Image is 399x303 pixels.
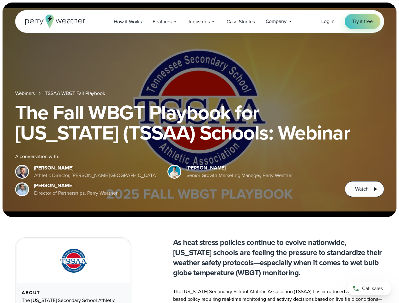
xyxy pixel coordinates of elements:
[168,166,180,178] img: Spencer Patton, Perry Weather
[186,164,293,172] div: [PERSON_NAME]
[321,18,335,25] a: Log in
[189,18,209,26] span: Industries
[221,15,260,28] a: Case Studies
[52,247,94,275] img: TSSAA-Tennessee-Secondary-School-Athletic-Association.svg
[355,185,368,193] span: Watch
[345,14,380,29] a: Try it free
[15,90,35,97] a: Webinars
[362,285,383,292] span: Call sales
[15,153,335,160] div: A conversation with:
[266,18,287,25] span: Company
[34,189,118,197] div: Director of Partnerships, Perry Weather
[114,18,142,26] span: How it Works
[45,90,105,97] a: TSSAA WBGT Fall Playbook
[186,172,293,179] div: Senior Growth Marketing Manager, Perry Weather
[347,282,391,295] a: Call sales
[16,183,28,195] img: Jeff Wood
[16,166,28,178] img: Brian Wyatt
[173,237,384,278] p: As heat stress policies continue to evolve nationwide, [US_STATE] schools are feeling the pressur...
[34,172,158,179] div: Athletic Director, [PERSON_NAME][GEOGRAPHIC_DATA]
[227,18,255,26] span: Case Studies
[34,182,118,189] div: [PERSON_NAME]
[352,18,372,25] span: Try it free
[15,102,384,143] h1: The Fall WBGT Playbook for [US_STATE] (TSSAA) Schools: Webinar
[153,18,172,26] span: Features
[22,290,125,295] div: About
[15,90,384,97] nav: Breadcrumb
[34,164,158,172] div: [PERSON_NAME]
[345,181,384,197] button: Watch
[108,15,147,28] a: How it Works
